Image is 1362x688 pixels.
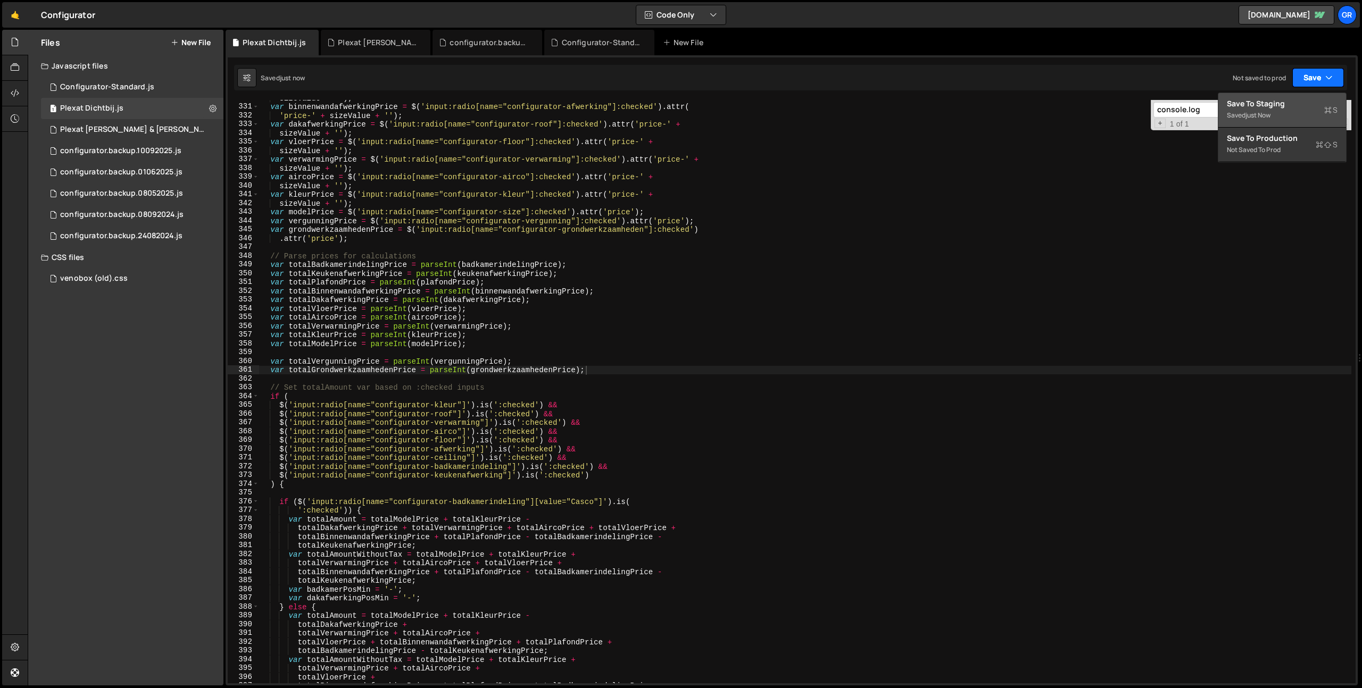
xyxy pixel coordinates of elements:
[280,73,305,82] div: just now
[228,541,259,550] div: 381
[228,497,259,506] div: 376
[28,247,223,268] div: CSS files
[228,172,259,181] div: 339
[228,155,259,164] div: 337
[228,383,259,392] div: 363
[228,181,259,190] div: 340
[60,125,207,135] div: Plexat [PERSON_NAME] & [PERSON_NAME].js
[228,137,259,146] div: 335
[228,242,259,251] div: 347
[228,409,259,418] div: 366
[228,488,259,497] div: 375
[228,427,259,436] div: 368
[1233,73,1286,82] div: Not saved to prod
[228,611,259,620] div: 389
[60,146,181,156] div: configurator.backup.10092025.js
[1227,133,1338,144] div: Save to Production
[228,330,259,339] div: 357
[60,231,182,241] div: configurator.backup.24082024.js
[60,82,154,92] div: Configurator-Standard.js
[228,365,259,374] div: 361
[228,111,259,120] div: 332
[243,37,306,48] div: Plexat Dichtbij.js
[228,471,259,480] div: 373
[636,5,726,24] button: Code Only
[228,558,259,567] div: 383
[228,523,259,532] div: 379
[228,646,259,655] div: 393
[1166,120,1193,129] span: 1 of 1
[228,348,259,357] div: 359
[228,453,259,462] div: 371
[228,374,259,383] div: 362
[228,585,259,594] div: 386
[228,418,259,427] div: 367
[41,183,223,204] div: 6838/38770.js
[228,550,259,559] div: 382
[228,392,259,401] div: 364
[450,37,529,48] div: configurator.backup.10092025.js
[60,274,128,283] div: venobox (old).css
[41,77,223,98] div: 6838/13206.js
[41,268,223,289] div: 6838/40544.css
[228,620,259,629] div: 390
[228,357,259,366] div: 360
[228,102,259,111] div: 331
[1227,109,1338,122] div: Saved
[228,322,259,331] div: 356
[228,637,259,647] div: 392
[663,37,708,48] div: New File
[338,37,418,48] div: Plexat [PERSON_NAME] & [PERSON_NAME].js
[1292,68,1344,87] button: Save
[171,38,211,47] button: New File
[228,146,259,155] div: 336
[228,199,259,208] div: 342
[1227,144,1338,156] div: Not saved to prod
[562,37,642,48] div: Configurator-Standard.js
[41,98,223,119] div: 6838/44243.js
[1338,5,1357,24] a: Gr
[228,339,259,348] div: 358
[1155,119,1166,129] span: Toggle Replace mode
[261,73,305,82] div: Saved
[1239,5,1334,24] a: [DOMAIN_NAME]
[41,37,60,48] h2: Files
[1324,105,1338,115] span: S
[228,190,259,199] div: 341
[228,129,259,138] div: 334
[1227,98,1338,109] div: Save to Staging
[228,655,259,664] div: 394
[60,104,123,113] div: Plexat Dichtbij.js
[228,295,259,304] div: 353
[228,216,259,225] div: 344
[228,287,259,296] div: 352
[1316,139,1338,150] span: S
[41,204,223,225] div: 6838/20949.js
[228,576,259,585] div: 385
[41,162,223,183] div: 6838/40450.js
[228,532,259,541] div: 380
[228,506,259,515] div: 377
[228,664,259,673] div: 395
[41,9,95,21] div: Configurator
[228,269,259,278] div: 350
[228,207,259,216] div: 343
[60,210,184,220] div: configurator.backup.08092024.js
[1153,102,1287,118] input: Search for
[228,164,259,173] div: 338
[228,673,259,682] div: 396
[228,278,259,287] div: 351
[41,119,227,140] div: 6838/44032.js
[228,444,259,454] div: 370
[60,189,183,198] div: configurator.backup.08052025.js
[228,251,259,261] div: 348
[228,602,259,611] div: 388
[2,2,28,28] a: 🤙
[41,140,223,162] div: 6838/46305.js
[1218,128,1346,162] button: Save to ProductionS Not saved to prod
[228,304,259,313] div: 354
[228,515,259,524] div: 378
[228,435,259,444] div: 369
[228,462,259,471] div: 372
